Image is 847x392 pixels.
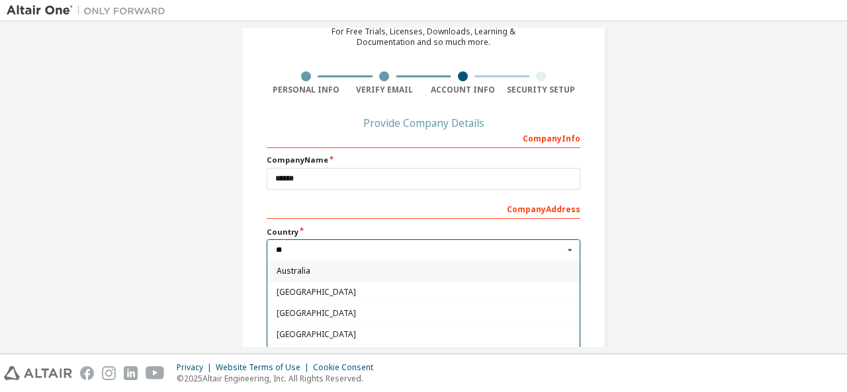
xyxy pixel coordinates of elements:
[146,366,165,380] img: youtube.svg
[345,85,424,95] div: Verify Email
[277,288,571,296] span: [GEOGRAPHIC_DATA]
[502,85,581,95] div: Security Setup
[4,366,72,380] img: altair_logo.svg
[277,331,571,338] span: [GEOGRAPHIC_DATA]
[177,373,381,384] p: © 2025 Altair Engineering, Inc. All Rights Reserved.
[267,119,580,127] div: Provide Company Details
[7,4,172,17] img: Altair One
[267,155,580,165] label: Company Name
[80,366,94,380] img: facebook.svg
[267,198,580,219] div: Company Address
[124,366,138,380] img: linkedin.svg
[267,127,580,148] div: Company Info
[313,362,381,373] div: Cookie Consent
[177,362,216,373] div: Privacy
[277,309,571,317] span: [GEOGRAPHIC_DATA]
[216,362,313,373] div: Website Terms of Use
[267,85,345,95] div: Personal Info
[277,267,571,275] span: Australia
[332,26,515,48] div: For Free Trials, Licenses, Downloads, Learning & Documentation and so much more.
[102,366,116,380] img: instagram.svg
[423,85,502,95] div: Account Info
[267,227,580,237] label: Country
